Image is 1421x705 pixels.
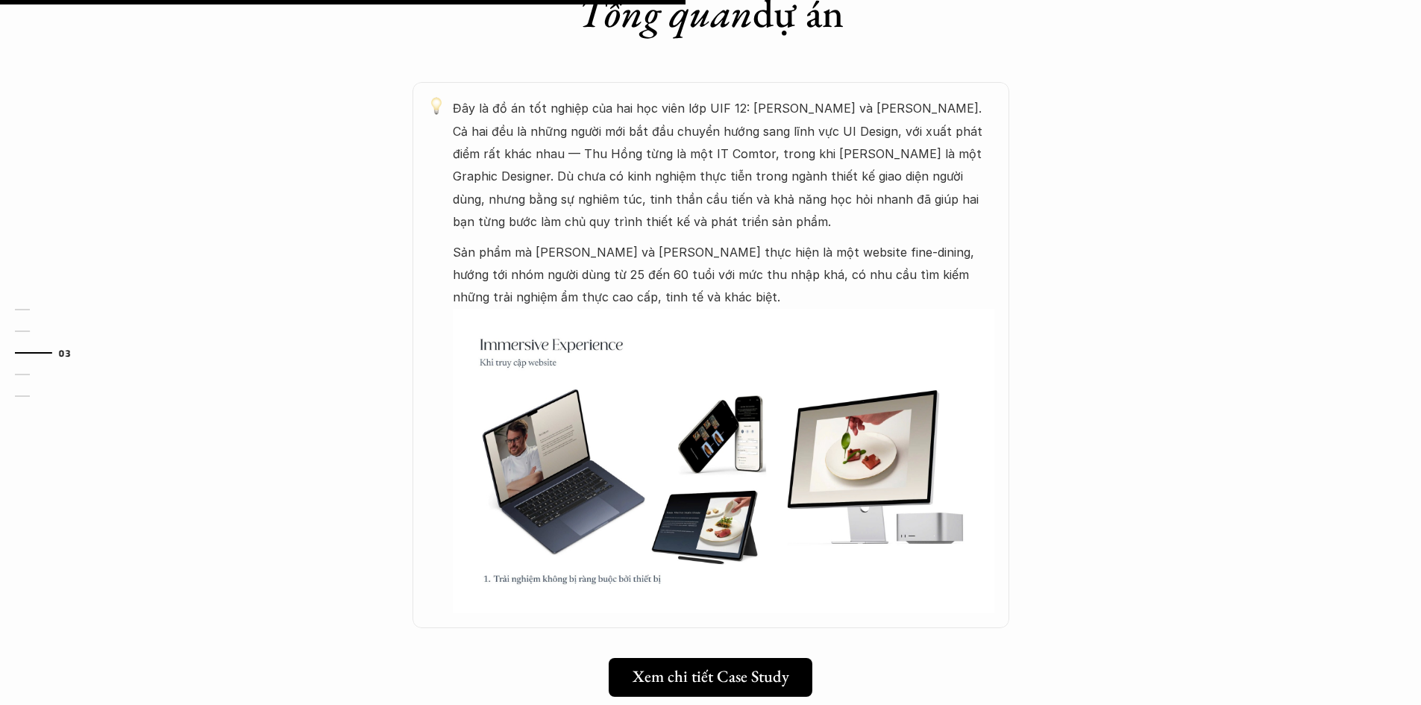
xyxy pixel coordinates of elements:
a: Xem chi tiết Case Study [609,658,812,697]
strong: 03 [59,347,71,357]
h5: Xem chi tiết Case Study [633,667,789,686]
a: 03 [15,344,86,362]
p: Sản phẩm mà [PERSON_NAME] và [PERSON_NAME] thực hiện là một website fine-dining, hướng tới nhóm n... [453,241,994,309]
p: Đây là đồ án tốt nghiệp của hai học viên lớp UIF 12: [PERSON_NAME] và [PERSON_NAME]. Cả hai đều l... [453,97,994,233]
